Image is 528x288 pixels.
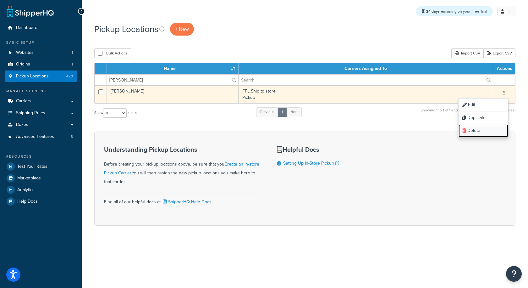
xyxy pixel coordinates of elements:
a: ShipperHQ Home [7,5,54,17]
div: remaining on your Free Trial [416,6,493,16]
span: 420 [66,74,73,79]
span: 1 [72,50,73,55]
span: 8 [71,134,73,139]
a: Test Your Rates [5,161,77,172]
span: Test Your Rates [17,164,47,169]
a: Duplicate [459,111,508,124]
a: Previous [256,107,278,117]
a: Advanced Features 8 [5,131,77,143]
a: Carriers [5,95,77,107]
a: Origins 1 [5,59,77,70]
a: Marketplace [5,172,77,184]
a: Pickup Locations 420 [5,71,77,82]
td: FFL Ship to store Pickup [239,85,493,103]
span: Shipping Rules [16,110,45,116]
li: Websites [5,47,77,59]
span: Advanced Features [16,134,54,139]
li: Origins [5,59,77,70]
strong: 24 days [426,8,440,14]
span: Analytics [17,187,35,193]
span: Help Docs [17,199,38,204]
div: Showing 1 to 1 of 1 entries (filtered from 420 total entries) [421,107,515,120]
input: Search [107,75,238,85]
a: Shipping Rules [5,107,77,119]
span: 1 [72,62,73,67]
a: Export CSV [483,48,515,58]
th: Carriers Assigned To [239,63,493,74]
td: [PERSON_NAME] [107,85,239,103]
span: Websites [16,50,34,55]
li: Advanced Features [5,131,77,143]
h3: Understanding Pickup Locations [104,146,261,153]
button: Open Resource Center [506,266,522,282]
a: Dashboard [5,22,77,34]
div: Import CSV [451,48,483,58]
button: Bulk Actions [94,48,131,58]
li: Pickup Locations [5,71,77,82]
span: + New [175,25,189,33]
div: Manage Shipping [5,88,77,94]
a: Websites 1 [5,47,77,59]
a: Setting Up In-Store Pickup [283,160,339,167]
th: Name : activate to sort column ascending [107,63,239,74]
div: Basic Setup [5,40,77,45]
a: Edit [459,99,508,111]
div: Before creating your pickup locations above, be sure that you You will then assign the new pickup... [104,146,261,186]
span: Boxes [16,122,28,127]
a: Analytics [5,184,77,195]
span: Dashboard [16,25,37,31]
div: Resources [5,154,77,159]
a: Help Docs [5,196,77,207]
th: Actions [493,63,515,74]
span: Origins [16,62,30,67]
a: ShipperHQ Help Docs [162,199,212,205]
a: Delete [459,124,508,137]
a: + New [170,23,194,36]
label: Show entries [94,108,137,118]
a: Boxes [5,119,77,131]
a: Next [286,107,302,117]
div: Find all of our helpful docs at: [104,193,261,206]
h3: Helpful Docs [277,146,346,153]
select: Showentries [103,108,127,118]
input: Search [239,75,493,85]
h1: Pickup Locations [94,23,158,35]
a: 1 [278,107,287,117]
span: Carriers [16,99,31,104]
span: Marketplace [17,176,41,181]
span: Pickup Locations [16,74,49,79]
